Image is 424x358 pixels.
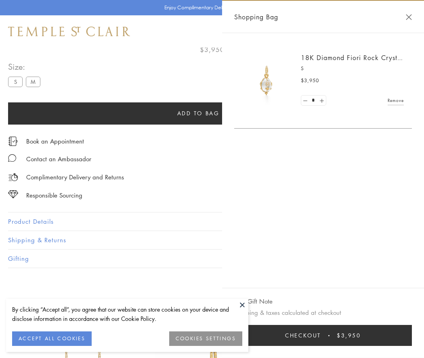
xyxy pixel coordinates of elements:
button: Add to bag [8,102,388,125]
img: icon_appointment.svg [8,137,18,146]
button: Close Shopping Bag [406,14,412,20]
a: Set quantity to 0 [301,96,309,106]
img: P51889-E11FIORI [242,56,291,105]
button: COOKIES SETTINGS [169,331,242,346]
span: Size: [8,60,44,73]
a: Book an Appointment [26,137,84,146]
span: $3,950 [301,77,319,85]
span: Add to bag [177,109,220,118]
button: ACCEPT ALL COOKIES [12,331,92,346]
div: Contact an Ambassador [26,154,91,164]
p: Shipping & taxes calculated at checkout [234,308,412,318]
button: Product Details [8,212,416,231]
button: Add Gift Note [234,296,273,306]
a: Remove [388,96,404,105]
img: icon_sourcing.svg [8,190,18,198]
button: Shipping & Returns [8,231,416,249]
label: M [26,77,40,87]
div: Responsible Sourcing [26,190,82,200]
span: $3,950 [337,331,361,340]
label: S [8,77,23,87]
div: By clicking “Accept all”, you agree that our website can store cookies on your device and disclos... [12,305,242,323]
h3: You May Also Like [20,297,404,310]
span: Shopping Bag [234,12,278,22]
p: Complimentary Delivery and Returns [26,172,124,182]
p: S [301,65,404,73]
img: icon_delivery.svg [8,172,18,182]
button: Gifting [8,250,416,268]
a: Set quantity to 2 [317,96,325,106]
span: $3,950 [200,44,225,55]
p: Enjoy Complimentary Delivery & Returns [164,4,256,12]
img: MessageIcon-01_2.svg [8,154,16,162]
img: Temple St. Clair [8,27,130,36]
span: Checkout [285,331,321,340]
button: Checkout $3,950 [234,325,412,346]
